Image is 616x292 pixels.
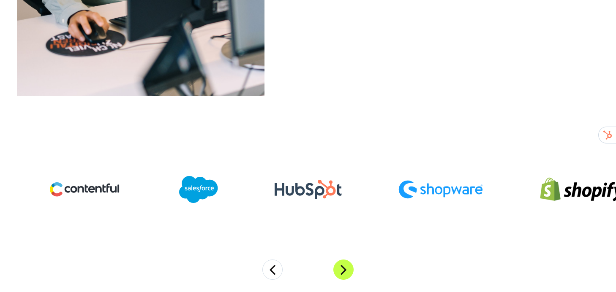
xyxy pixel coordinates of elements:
button: Previous [262,260,283,280]
img: Shopware Logo in Blau: Shopware Partner Agentur [398,180,483,199]
button: Next [333,260,354,280]
img: Salesforce-Logo in Blau und Weiß: Digitalagentur fuer Salesforce-Implementierung [179,176,218,203]
img: HubSpot-Logo in Blau und Orange: HubSpot Gold Partner Agentur [275,180,342,199]
img: Contentful Logo in blau, gelb, rot und schwarz - Digitalagentur - contentful Partneragentur für h... [46,175,123,204]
